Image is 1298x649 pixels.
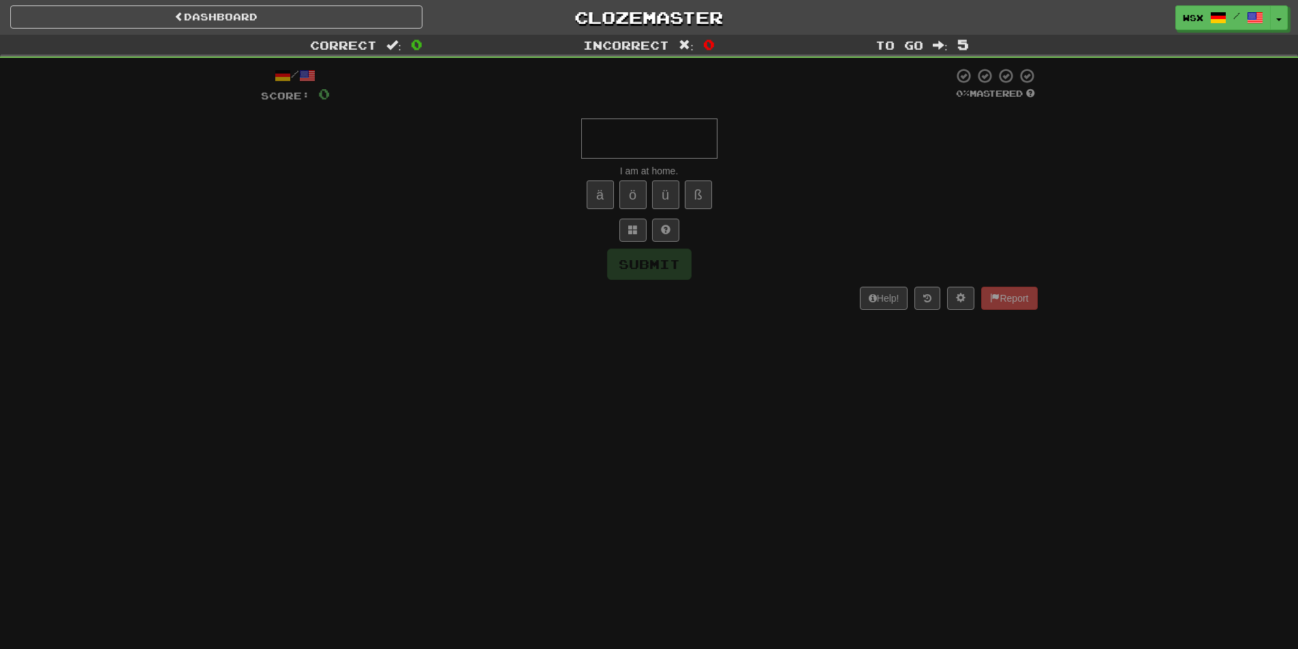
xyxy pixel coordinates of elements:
div: I am at home. [261,164,1038,178]
button: ö [619,180,647,209]
span: : [386,39,401,51]
div: / [261,67,330,84]
span: 0 [703,36,715,52]
a: wsx / [1175,5,1271,30]
div: Mastered [953,88,1038,100]
button: ä [587,180,614,209]
button: Help! [860,287,908,310]
span: 5 [957,36,969,52]
button: ß [685,180,712,209]
button: Switch sentence to multiple choice alt+p [619,219,647,242]
span: To go [876,38,923,52]
span: 0 [318,85,330,102]
button: ü [652,180,679,209]
a: Clozemaster [443,5,855,29]
span: : [933,39,948,51]
span: Score: [261,90,310,101]
button: Single letter hint - you only get 1 per sentence and score half the points! alt+h [652,219,679,242]
button: Submit [607,249,692,280]
span: 0 [411,36,422,52]
span: / [1233,11,1240,20]
button: Round history (alt+y) [914,287,940,310]
span: wsx [1183,12,1203,24]
span: Correct [310,38,377,52]
span: Incorrect [583,38,669,52]
button: Report [981,287,1037,310]
span: 0 % [956,88,970,99]
span: : [679,39,694,51]
a: Dashboard [10,5,422,29]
